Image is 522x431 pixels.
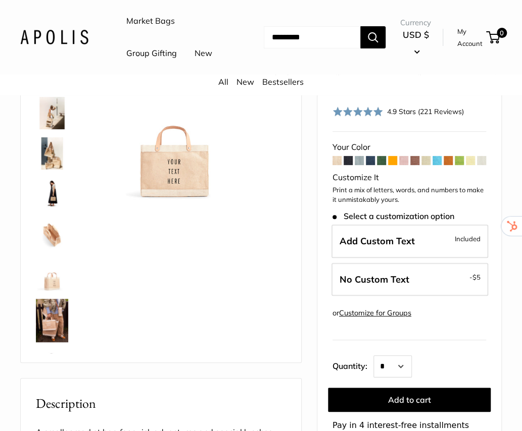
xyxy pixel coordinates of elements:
span: $5 [472,273,481,281]
img: Petite Market Bag in Natural [36,299,68,342]
input: Search... [264,26,360,48]
div: 4.9 Stars (221 Reviews) [387,106,463,117]
span: Petite Market Bag in Natural [333,59,450,96]
a: Bestsellers [262,77,304,87]
label: Add Custom Text [331,225,488,258]
a: description_Effortless style that elevates every moment [34,95,70,131]
span: USD $ [403,29,429,40]
div: Your Color [333,140,486,155]
button: Search [360,26,386,48]
a: Petite Market Bag in Natural [34,176,70,212]
label: Leave Blank [331,263,488,296]
a: Petite Market Bag in Natural [34,297,70,344]
p: Print a mix of letters, words, and numbers to make it unmistakably yours. [333,185,486,205]
a: Market Bags [126,14,175,29]
a: Group Gifting [126,46,177,61]
span: 0 [497,28,507,38]
a: My Account [457,25,483,50]
img: Apolis [20,30,88,44]
a: Petite Market Bag in Natural [34,348,70,385]
img: description_Effortless style that elevates every moment [36,97,68,129]
img: Petite Market Bag in Natural [36,350,68,383]
label: Quantity: [333,352,373,378]
a: All [218,77,228,87]
button: USD $ [400,27,431,59]
a: Customize for Groups [339,308,411,317]
a: New [236,77,254,87]
span: No Custom Text [340,274,409,285]
span: Add Custom Text [340,235,415,247]
img: Petite Market Bag in Natural [36,258,68,291]
div: or [333,306,411,320]
a: Petite Market Bag in Natural [34,256,70,293]
span: Currency [400,16,431,30]
h2: Description [36,394,286,413]
a: description_The Original Market bag in its 4 native styles [34,135,70,172]
span: Select a customization option [333,211,454,221]
a: description_Spacious inner area with room for everything. [34,216,70,252]
img: Petite Market Bag in Natural [36,178,68,210]
div: Customize It [333,170,486,185]
a: 0 [487,31,500,43]
button: Add to cart [328,388,491,412]
span: - [469,271,481,283]
img: Petite Market Bag in Natural [102,57,245,200]
img: description_The Original Market bag in its 4 native styles [36,137,68,170]
img: description_Spacious inner area with room for everything. [36,218,68,250]
span: Included [455,233,481,245]
div: 4.9 Stars (221 Reviews) [333,104,464,119]
a: New [195,46,212,61]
